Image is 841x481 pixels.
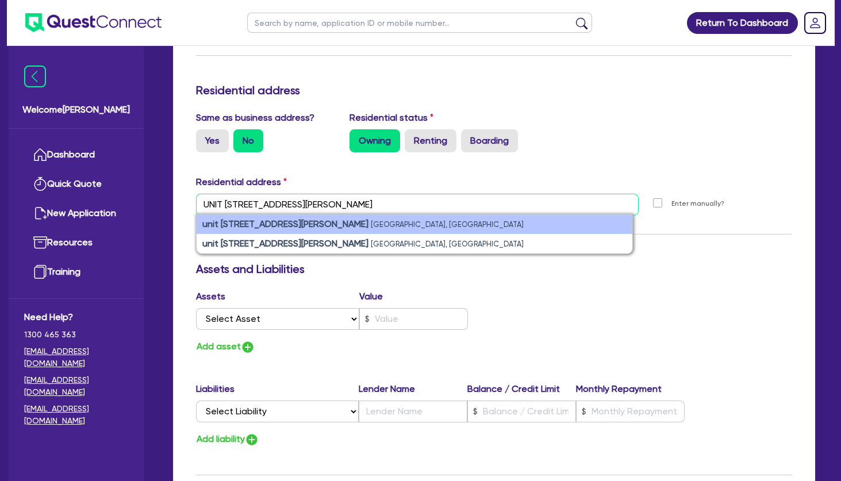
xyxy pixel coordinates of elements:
label: Yes [196,129,229,152]
label: No [233,129,263,152]
label: Same as business address? [196,111,314,125]
a: New Application [24,199,128,228]
a: Dropdown toggle [800,8,830,38]
label: Monthly Repayment [576,382,685,396]
small: [GEOGRAPHIC_DATA], [GEOGRAPHIC_DATA] [371,240,524,248]
input: Monthly Repayment [576,401,685,422]
small: [GEOGRAPHIC_DATA], [GEOGRAPHIC_DATA] [371,220,524,229]
input: Search by name, application ID or mobile number... [247,13,592,33]
label: Boarding [461,129,518,152]
a: Dashboard [24,140,128,170]
a: Quick Quote [24,170,128,199]
img: quest-connect-logo-blue [25,13,162,32]
img: icon-menu-close [24,66,46,87]
a: [EMAIL_ADDRESS][DOMAIN_NAME] [24,403,128,427]
input: Balance / Credit Limit [467,401,576,422]
img: icon-add [241,340,255,354]
button: Add asset [196,339,255,355]
button: Add liability [196,432,259,447]
span: 1300 465 363 [24,329,128,341]
label: Residential address [196,175,287,189]
h3: Residential address [196,83,792,97]
label: Balance / Credit Limit [467,382,576,396]
label: Liabilities [196,382,359,396]
span: Welcome [PERSON_NAME] [22,103,130,117]
strong: unit [STREET_ADDRESS][PERSON_NAME] [202,218,368,229]
label: Owning [350,129,400,152]
input: Lender Name [359,401,467,422]
label: Renting [405,129,456,152]
a: [EMAIL_ADDRESS][DOMAIN_NAME] [24,345,128,370]
input: Value [359,308,468,330]
label: Lender Name [359,382,467,396]
a: Return To Dashboard [687,12,798,34]
strong: unit [STREET_ADDRESS][PERSON_NAME] [202,238,368,249]
label: Assets [196,290,359,303]
h3: Assets and Liabilities [196,262,792,276]
label: Residential status [350,111,433,125]
a: Training [24,257,128,287]
a: Resources [24,228,128,257]
img: quick-quote [33,177,47,191]
label: Value [359,290,383,303]
span: Need Help? [24,310,128,324]
img: icon-add [245,433,259,447]
img: training [33,265,47,279]
label: Enter manually? [671,198,724,209]
img: new-application [33,206,47,220]
a: [EMAIL_ADDRESS][DOMAIN_NAME] [24,374,128,398]
img: resources [33,236,47,249]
